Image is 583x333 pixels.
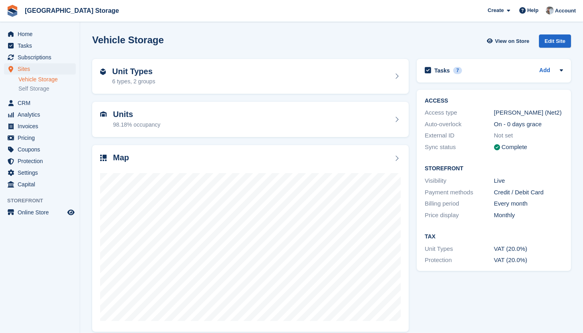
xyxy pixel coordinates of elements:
h2: Map [113,153,129,162]
a: Preview store [66,208,76,217]
span: Invoices [18,121,66,132]
div: Monthly [494,211,563,220]
div: Live [494,176,563,186]
a: Units 98.18% occupancy [92,102,409,137]
div: VAT (20.0%) [494,244,563,254]
a: menu [4,97,76,109]
img: unit-icn-7be61d7bf1b0ce9d3e12c5938cc71ed9869f7b940bace4675aadf7bd6d80202e.svg [100,111,107,117]
a: menu [4,144,76,155]
span: Online Store [18,207,66,218]
div: Edit Site [539,34,571,48]
a: menu [4,207,76,218]
span: Settings [18,167,66,178]
span: Sites [18,63,66,75]
a: menu [4,52,76,63]
a: Unit Types 6 types, 2 groups [92,59,409,94]
a: Map [92,145,409,332]
span: Create [488,6,504,14]
h2: Tasks [434,67,450,74]
h2: Tax [425,234,563,240]
a: menu [4,109,76,120]
a: Edit Site [539,34,571,51]
img: Will Strivens [546,6,554,14]
a: menu [4,132,76,143]
div: Sync status [425,143,494,152]
h2: Storefront [425,165,563,172]
span: Protection [18,155,66,167]
h2: Units [113,110,160,119]
span: Pricing [18,132,66,143]
a: menu [4,28,76,40]
div: 6 types, 2 groups [112,77,155,86]
div: 7 [453,67,462,74]
div: Visibility [425,176,494,186]
span: Analytics [18,109,66,120]
a: menu [4,63,76,75]
a: [GEOGRAPHIC_DATA] Storage [22,4,122,17]
div: Billing period [425,199,494,208]
a: menu [4,179,76,190]
div: Credit / Debit Card [494,188,563,197]
span: Capital [18,179,66,190]
div: Complete [502,143,527,152]
a: Self Storage [18,85,76,93]
a: menu [4,167,76,178]
img: map-icn-33ee37083ee616e46c38cad1a60f524a97daa1e2b2c8c0bc3eb3415660979fc1.svg [100,155,107,161]
div: Access type [425,108,494,117]
span: CRM [18,97,66,109]
span: Home [18,28,66,40]
a: menu [4,40,76,51]
div: Payment methods [425,188,494,197]
div: [PERSON_NAME] (Net2) [494,108,563,117]
span: Account [555,7,576,15]
span: View on Store [495,37,529,45]
div: Protection [425,256,494,265]
div: Not set [494,131,563,140]
span: Coupons [18,144,66,155]
span: Storefront [7,197,80,205]
div: Price display [425,211,494,220]
a: Add [539,66,550,75]
h2: Vehicle Storage [92,34,164,45]
div: Unit Types [425,244,494,254]
div: Auto-overlock [425,120,494,129]
img: stora-icon-8386f47178a22dfd0bd8f6a31ec36ba5ce8667c1dd55bd0f319d3a0aa187defe.svg [6,5,18,17]
a: View on Store [486,34,533,48]
div: Every month [494,199,563,208]
span: Subscriptions [18,52,66,63]
a: Vehicle Storage [18,76,76,83]
a: menu [4,155,76,167]
h2: ACCESS [425,98,563,104]
div: External ID [425,131,494,140]
div: 98.18% occupancy [113,121,160,129]
img: unit-type-icn-2b2737a686de81e16bb02015468b77c625bbabd49415b5ef34ead5e3b44a266d.svg [100,69,106,75]
span: Tasks [18,40,66,51]
h2: Unit Types [112,67,155,76]
span: Help [527,6,539,14]
a: menu [4,121,76,132]
div: VAT (20.0%) [494,256,563,265]
div: On - 0 days grace [494,120,563,129]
